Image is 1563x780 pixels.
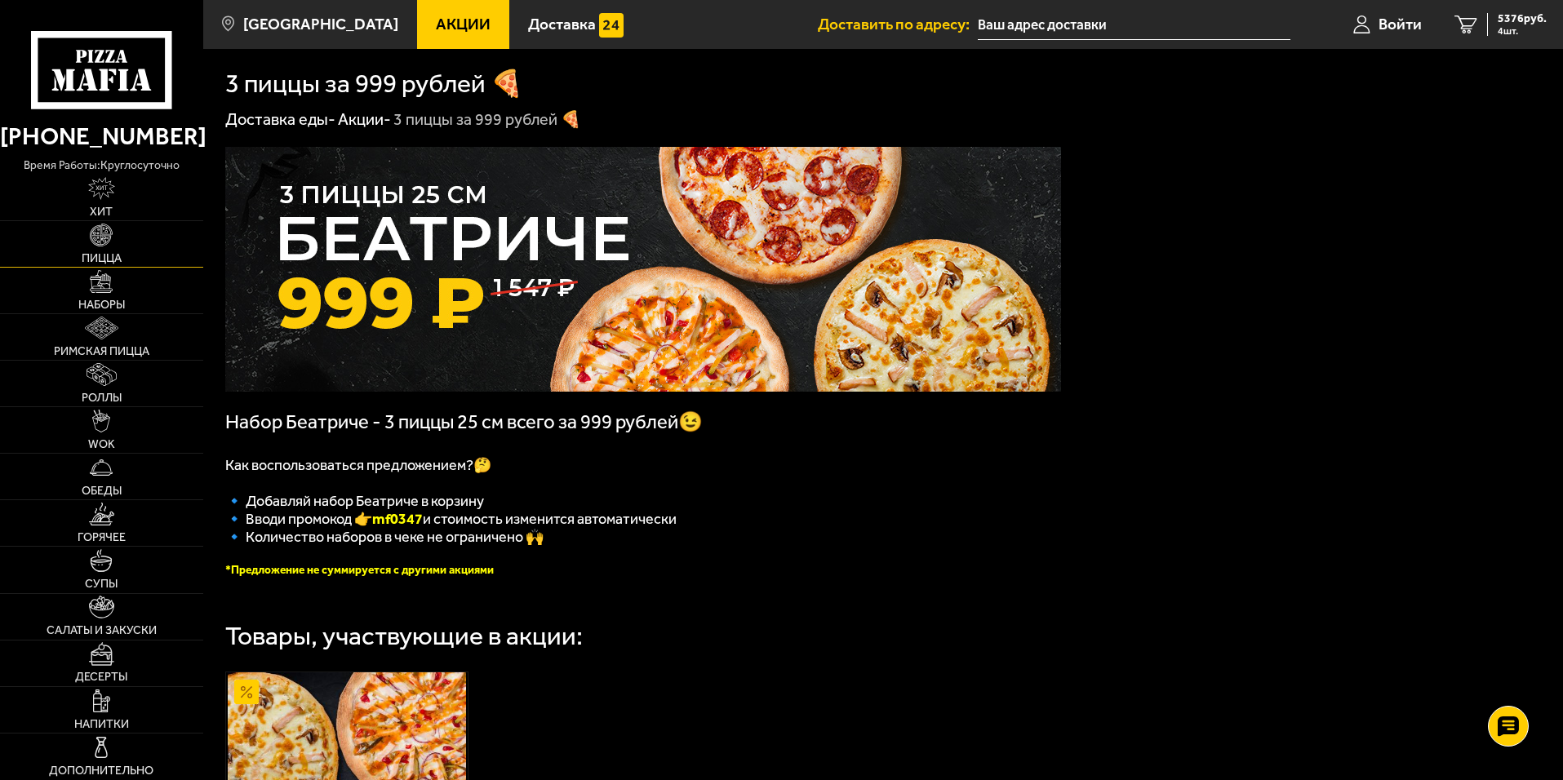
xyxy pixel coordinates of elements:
span: Войти [1379,16,1422,32]
img: Акционный [234,680,259,704]
span: Дополнительно [49,765,153,777]
span: Пицца [82,253,122,264]
input: Ваш адрес доставки [978,10,1290,40]
span: 4 шт. [1498,26,1547,36]
span: Роллы [82,392,122,404]
span: Напитки [74,719,129,730]
span: 5376 руб. [1498,13,1547,24]
span: Доставить по адресу: [818,16,978,32]
span: Доставка [528,16,596,32]
span: Обеды [82,485,122,497]
font: *Предложение не суммируется с другими акциями [225,563,494,577]
span: 🔹 Количество наборов в чеке не ограничено 🙌 [225,528,544,546]
span: Как воспользоваться предложением?🤔 [225,456,491,474]
span: WOK [88,439,115,450]
span: Наборы [78,299,125,311]
div: 3 пиццы за 999 рублей 🍕 [393,109,581,131]
span: Десерты [75,671,127,683]
img: 15daf4d41897b9f0e9f617042186c801.svg [599,13,624,38]
span: Акции [436,16,491,32]
span: Супы [85,578,118,590]
h1: 3 пиццы за 999 рублей 🍕 [225,71,523,97]
img: 1024x1024 [225,147,1061,392]
b: mf0347 [372,510,423,528]
span: Салаты и закуски [47,625,157,636]
span: 🔹 Добавляй набор Беатриче в корзину [225,492,484,510]
span: Римская пицца [54,346,149,357]
div: Товары, участвующие в акции: [225,623,583,649]
span: [GEOGRAPHIC_DATA] [243,16,398,32]
span: Набор Беатриче - 3 пиццы 25 см всего за 999 рублей😉 [225,410,703,433]
span: Горячее [78,532,126,543]
a: Акции- [338,109,391,129]
span: Хит [90,206,113,218]
span: 🔹 Вводи промокод 👉 и стоимость изменится автоматически [225,510,677,528]
a: Доставка еды- [225,109,335,129]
